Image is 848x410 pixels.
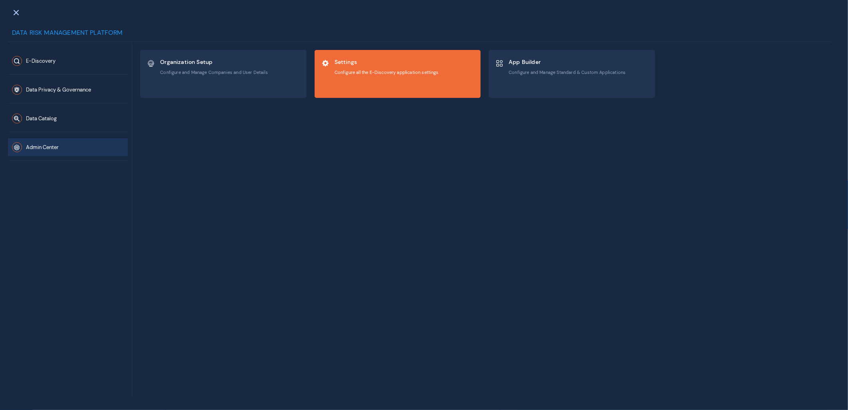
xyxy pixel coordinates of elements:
[8,28,832,42] div: Data Risk Management Platform
[335,70,439,75] span: Configure all the E-Discovery application settings
[8,138,128,156] button: Admin Center
[26,115,57,122] span: Data Catalog
[8,109,128,127] button: Data Catalog
[335,58,439,66] span: Settings
[8,52,128,70] button: E-Discovery
[26,58,55,65] span: E-Discovery
[26,87,91,94] span: Data Privacy & Governance
[8,81,128,99] button: Data Privacy & Governance
[160,58,268,66] span: Organization Setup
[26,144,59,151] span: Admin Center
[509,70,626,75] span: Configure and Manage Standard & Custom Applications
[160,70,268,75] span: Configure and Manage Companies and User Details
[509,58,626,66] span: App Builder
